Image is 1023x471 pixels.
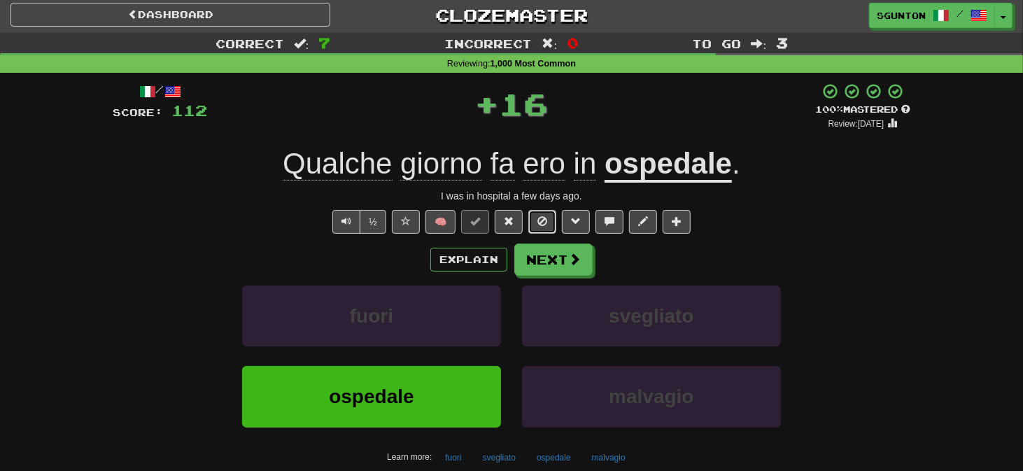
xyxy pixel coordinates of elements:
[242,366,501,427] button: ospedale
[542,38,558,50] span: :
[495,210,523,234] button: Reset to 0% Mastered (alt+r)
[461,210,489,234] button: Set this sentence to 100% Mastered (alt+m)
[567,34,579,51] span: 0
[522,286,781,346] button: svegliato
[663,210,691,234] button: Add to collection (alt+a)
[609,386,693,407] span: malvagio
[330,210,386,234] div: Text-to-speech controls
[877,9,926,22] span: sgunton
[529,447,579,468] button: ospedale
[752,38,767,50] span: :
[574,147,597,181] span: in
[514,244,593,276] button: Next
[171,101,207,119] span: 112
[815,104,910,116] div: Mastered
[609,305,693,327] span: svegliato
[318,34,330,51] span: 7
[430,248,507,272] button: Explain
[528,210,556,234] button: Ignore sentence (alt+i)
[869,3,995,28] a: sgunton /
[491,59,576,69] strong: 1,000 Most Common
[523,147,565,181] span: ero
[957,8,964,18] span: /
[216,36,284,50] span: Correct
[629,210,657,234] button: Edit sentence (alt+d)
[113,189,910,203] div: I was in hospital a few days ago.
[10,3,330,27] a: Dashboard
[113,106,163,118] span: Score:
[522,366,781,427] button: malvagio
[605,147,732,183] u: ospedale
[387,452,432,462] small: Learn more:
[444,36,532,50] span: Incorrect
[242,286,501,346] button: fuori
[815,104,843,115] span: 100 %
[475,447,523,468] button: svegliato
[474,83,499,125] span: +
[828,119,884,129] small: Review: [DATE]
[392,210,420,234] button: Favorite sentence (alt+f)
[360,210,386,234] button: ½
[437,447,469,468] button: fuori
[499,86,548,121] span: 16
[584,447,633,468] button: malvagio
[425,210,456,234] button: 🧠
[113,83,207,100] div: /
[283,147,392,181] span: Qualche
[294,38,309,50] span: :
[562,210,590,234] button: Grammar (alt+g)
[350,305,393,327] span: fuori
[332,210,360,234] button: Play sentence audio (ctl+space)
[776,34,788,51] span: 3
[693,36,742,50] span: To go
[491,147,515,181] span: fa
[329,386,414,407] span: ospedale
[400,147,482,181] span: giorno
[351,3,671,27] a: Clozemaster
[595,210,623,234] button: Discuss sentence (alt+u)
[732,147,740,180] span: .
